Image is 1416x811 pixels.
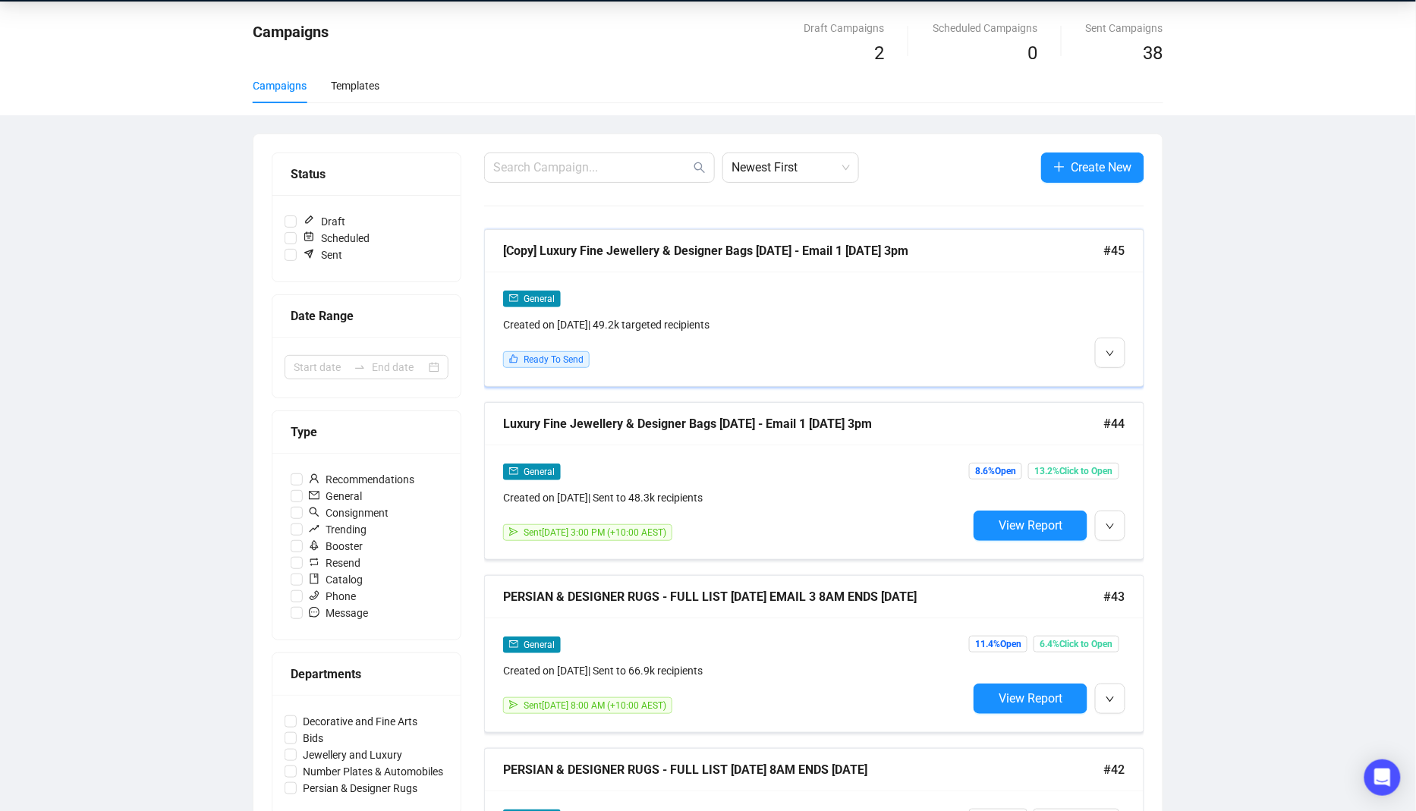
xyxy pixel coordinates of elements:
span: Draft [297,213,351,230]
span: send [509,527,518,536]
span: mail [309,490,319,501]
span: 38 [1144,42,1163,64]
span: 6.4% Click to Open [1034,636,1119,652]
div: Draft Campaigns [804,20,884,36]
span: Recommendations [303,471,420,488]
span: Sent [297,247,348,263]
span: send [509,700,518,709]
div: PERSIAN & DESIGNER RUGS - FULL LIST [DATE] 8AM ENDS [DATE] [503,760,1104,779]
span: down [1106,349,1115,358]
span: View Report [999,518,1062,533]
button: Create New [1041,152,1144,183]
a: PERSIAN & DESIGNER RUGS - FULL LIST [DATE] EMAIL 3 8AM ENDS [DATE]#43mailGeneralCreated on [DATE]... [484,575,1144,733]
span: swap-right [354,361,366,373]
span: 0 [1027,42,1037,64]
span: Sent [DATE] 8:00 AM (+10:00 AEST) [524,700,666,711]
span: rise [309,523,319,534]
div: Luxury Fine Jewellery & Designer Bags [DATE] - Email 1 [DATE] 3pm [503,414,1104,433]
span: Create New [1071,158,1132,177]
span: Newest First [732,153,850,182]
span: Campaigns [253,23,329,41]
span: search [694,162,706,174]
button: View Report [974,511,1087,541]
span: Bids [297,730,329,747]
span: Trending [303,521,373,538]
span: user [309,473,319,484]
div: Date Range [291,306,442,325]
span: General [524,294,555,304]
input: End date [372,359,426,376]
span: General [303,488,368,505]
span: Sent [DATE] 3:00 PM (+10:00 AEST) [524,527,666,538]
span: #43 [1104,587,1125,606]
div: Status [291,165,442,184]
span: rocket [309,540,319,551]
span: Number Plates & Automobiles [297,763,449,780]
span: Consignment [303,505,395,521]
span: mail [509,640,518,649]
span: Phone [303,588,362,605]
span: search [309,507,319,517]
div: [Copy] Luxury Fine Jewellery & Designer Bags [DATE] - Email 1 [DATE] 3pm [503,241,1104,260]
div: PERSIAN & DESIGNER RUGS - FULL LIST [DATE] EMAIL 3 8AM ENDS [DATE] [503,587,1104,606]
a: [Copy] Luxury Fine Jewellery & Designer Bags [DATE] - Email 1 [DATE] 3pm#45mailGeneralCreated on ... [484,229,1144,387]
span: retweet [309,557,319,567]
div: Created on [DATE] | Sent to 48.3k recipients [503,489,968,506]
div: Templates [331,77,379,94]
span: #42 [1104,760,1125,779]
span: View Report [999,691,1062,706]
div: Campaigns [253,77,307,94]
span: book [309,574,319,584]
a: Luxury Fine Jewellery & Designer Bags [DATE] - Email 1 [DATE] 3pm#44mailGeneralCreated on [DATE]|... [484,402,1144,560]
span: plus [1053,161,1065,173]
span: Resend [303,555,367,571]
div: Created on [DATE] | 49.2k targeted recipients [503,316,968,333]
span: General [524,467,555,477]
div: Type [291,423,442,442]
span: down [1106,522,1115,531]
span: 8.6% Open [969,463,1022,479]
input: Search Campaign... [493,159,691,177]
div: Created on [DATE] | Sent to 66.9k recipients [503,662,968,679]
span: mail [509,294,518,303]
input: Start date [294,359,348,376]
span: Jewellery and Luxury [297,747,408,763]
div: Open Intercom Messenger [1364,759,1401,796]
span: Message [303,605,374,621]
button: View Report [974,684,1087,714]
span: Scheduled [297,230,376,247]
span: Persian & Designer Rugs [297,780,423,797]
span: #44 [1104,414,1125,433]
span: down [1106,695,1115,704]
div: Departments [291,665,442,684]
span: mail [509,467,518,476]
span: Catalog [303,571,369,588]
div: Scheduled Campaigns [933,20,1037,36]
span: General [524,640,555,650]
span: Decorative and Fine Arts [297,713,423,730]
span: 11.4% Open [969,636,1027,652]
span: 13.2% Click to Open [1028,463,1119,479]
span: Ready To Send [524,354,584,365]
span: message [309,607,319,618]
span: 2 [874,42,884,64]
span: Booster [303,538,369,555]
div: Sent Campaigns [1086,20,1163,36]
span: #45 [1104,241,1125,260]
span: like [509,354,518,363]
span: to [354,361,366,373]
span: phone [309,590,319,601]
